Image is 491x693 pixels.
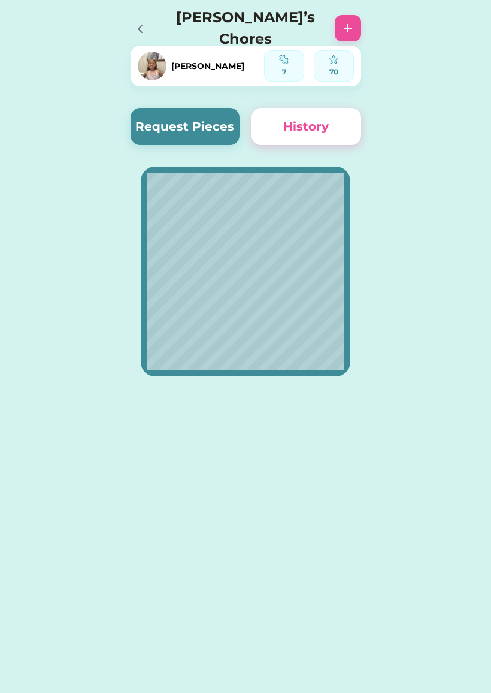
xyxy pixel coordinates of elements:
[341,21,355,35] img: add%201.svg
[279,55,289,64] img: programming-module-puzzle-1--code-puzzle-module-programming-plugin-piece.svg
[251,108,361,145] button: History
[329,55,338,64] img: interface-favorite-star--reward-rating-rate-social-star-media-favorite-like-stars.svg
[171,60,244,73] div: [PERSON_NAME]
[318,67,350,77] div: 70
[131,108,240,145] button: Request Pieces
[169,7,323,50] h4: [PERSON_NAME]’s Chores
[268,67,300,77] div: 7
[138,52,166,80] img: https%3A%2F%2F1dfc823d71cc564f25c7cc035732a2d8.cdn.bubble.io%2Ff1751978160613x204775475694115140%...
